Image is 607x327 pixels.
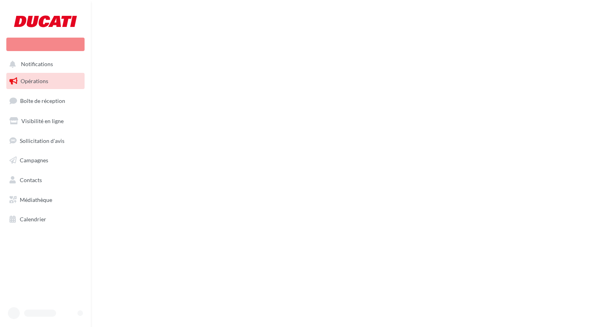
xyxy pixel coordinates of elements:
[21,61,53,68] span: Notifications
[5,152,86,169] a: Campagnes
[5,133,86,149] a: Sollicitation d'avis
[20,177,42,183] span: Contacts
[6,38,85,51] div: Nouvelle campagne
[20,97,65,104] span: Boîte de réception
[21,118,64,124] span: Visibilité en ligne
[20,216,46,222] span: Calendrier
[5,192,86,208] a: Médiathèque
[21,78,48,84] span: Opérations
[20,196,52,203] span: Médiathèque
[5,211,86,228] a: Calendrier
[5,92,86,109] a: Boîte de réception
[5,73,86,89] a: Opérations
[20,137,64,144] span: Sollicitation d'avis
[20,157,48,163] span: Campagnes
[5,113,86,129] a: Visibilité en ligne
[5,172,86,188] a: Contacts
